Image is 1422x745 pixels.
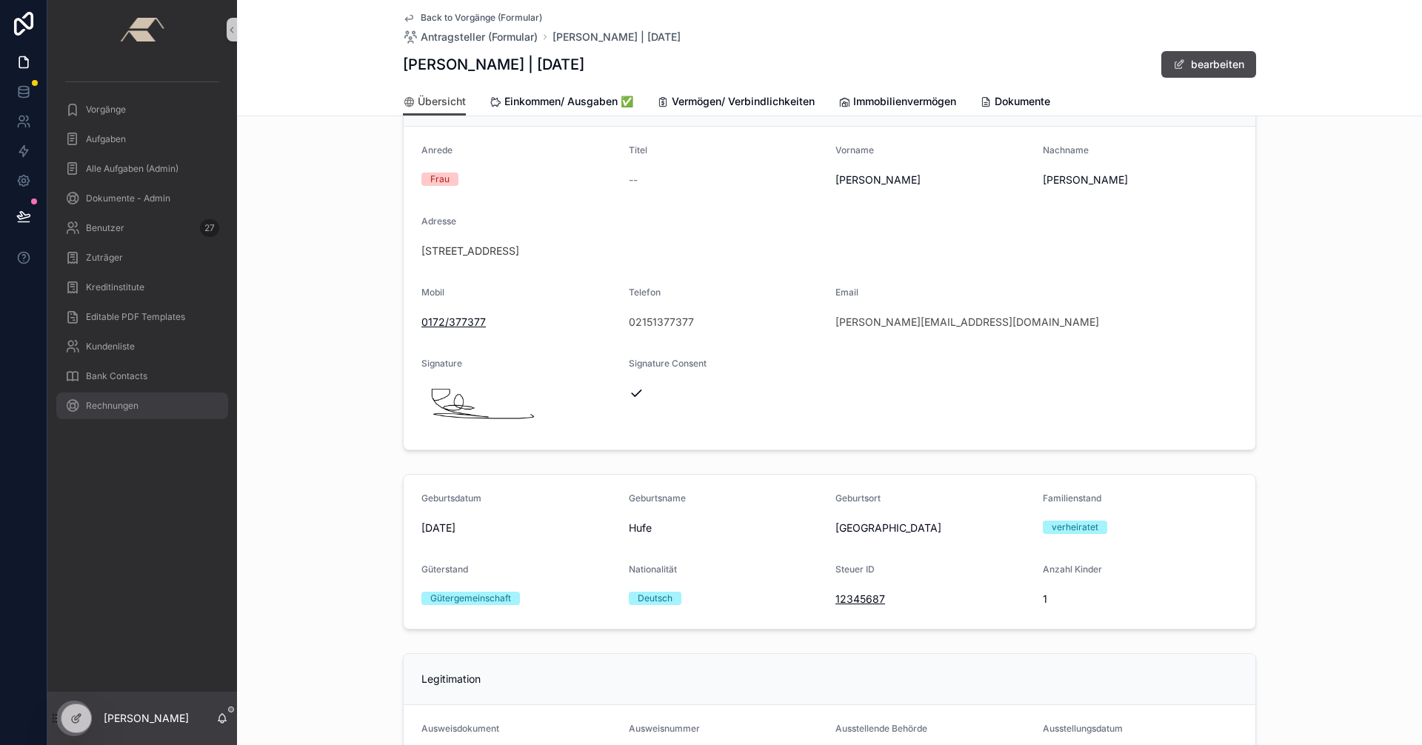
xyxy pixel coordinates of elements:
[86,252,123,264] span: Zuträger
[1161,51,1256,78] button: bearbeiten
[995,94,1050,109] span: Dokumente
[421,12,542,24] span: Back to Vorgänge (Formular)
[104,711,189,726] p: [PERSON_NAME]
[56,185,228,212] a: Dokumente - Admin
[835,287,858,298] span: Email
[1043,173,1238,187] span: [PERSON_NAME]
[835,315,1099,330] a: [PERSON_NAME][EMAIL_ADDRESS][DOMAIN_NAME]
[56,126,228,153] a: Aufgaben
[86,163,178,175] span: Alle Aufgaben (Admin)
[629,315,694,330] a: 02151377377
[56,156,228,182] a: Alle Aufgaben (Admin)
[421,287,444,298] span: Mobil
[835,144,874,156] span: Vorname
[835,564,875,575] span: Steuer ID
[403,30,538,44] a: Antragsteller (Formular)
[853,94,956,109] span: Immobilienvermögen
[421,216,456,227] span: Adresse
[1043,723,1123,734] span: Ausstellungsdatum
[421,244,519,258] a: [STREET_ADDRESS]
[86,311,185,323] span: Editable PDF Templates
[421,521,617,535] span: [DATE]
[629,144,647,156] span: Titel
[56,274,228,301] a: Kreditinstitute
[47,59,237,438] div: scrollable content
[421,315,486,328] tcxspan: Call 0172/377377 via 3CX
[421,386,545,427] img: canvasImage.png
[1043,592,1238,607] span: 1
[56,333,228,360] a: Kundenliste
[421,564,468,575] span: Güterstand
[421,144,453,156] span: Anrede
[638,592,672,605] div: Deutsch
[629,173,638,187] span: --
[86,222,124,234] span: Benutzer
[421,723,499,734] span: Ausweisdokument
[657,88,815,118] a: Vermögen/ Verbindlichkeiten
[835,592,885,605] tcxspan: Call 12345687 via 3CX
[403,88,466,116] a: Übersicht
[430,173,450,186] div: Frau
[835,492,881,504] span: Geburtsort
[1043,144,1089,156] span: Nachname
[86,104,126,116] span: Vorgänge
[56,304,228,330] a: Editable PDF Templates
[629,492,686,504] span: Geburtsname
[421,492,481,504] span: Geburtsdatum
[200,219,219,237] div: 27
[56,392,228,419] a: Rechnungen
[629,521,824,535] span: Hufe
[418,94,466,109] span: Übersicht
[553,30,681,44] a: [PERSON_NAME] | [DATE]
[835,173,1031,187] span: [PERSON_NAME]
[56,96,228,123] a: Vorgänge
[490,88,633,118] a: Einkommen/ Ausgaben ✅
[86,341,135,353] span: Kundenliste
[86,193,170,204] span: Dokumente - Admin
[56,244,228,271] a: Zuträger
[629,358,707,369] span: Signature Consent
[835,521,1031,535] span: [GEOGRAPHIC_DATA]
[86,133,126,145] span: Aufgaben
[629,723,700,734] span: Ausweisnummer
[672,94,815,109] span: Vermögen/ Verbindlichkeiten
[838,88,956,118] a: Immobilienvermögen
[421,358,462,369] span: Signature
[403,54,584,75] h1: [PERSON_NAME] | [DATE]
[86,281,144,293] span: Kreditinstitute
[86,400,138,412] span: Rechnungen
[56,215,228,241] a: Benutzer27
[421,672,481,685] span: Legitimation
[421,30,538,44] span: Antragsteller (Formular)
[629,287,661,298] span: Telefon
[86,370,147,382] span: Bank Contacts
[430,592,511,605] div: Gütergemeinschaft
[504,94,633,109] span: Einkommen/ Ausgaben ✅
[1052,521,1098,534] div: verheiratet
[56,363,228,390] a: Bank Contacts
[1043,564,1102,575] span: Anzahl Kinder
[980,88,1050,118] a: Dokumente
[1043,492,1101,504] span: Familienstand
[120,18,164,41] img: App logo
[629,564,677,575] span: Nationalität
[403,12,542,24] a: Back to Vorgänge (Formular)
[835,723,927,734] span: Ausstellende Behörde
